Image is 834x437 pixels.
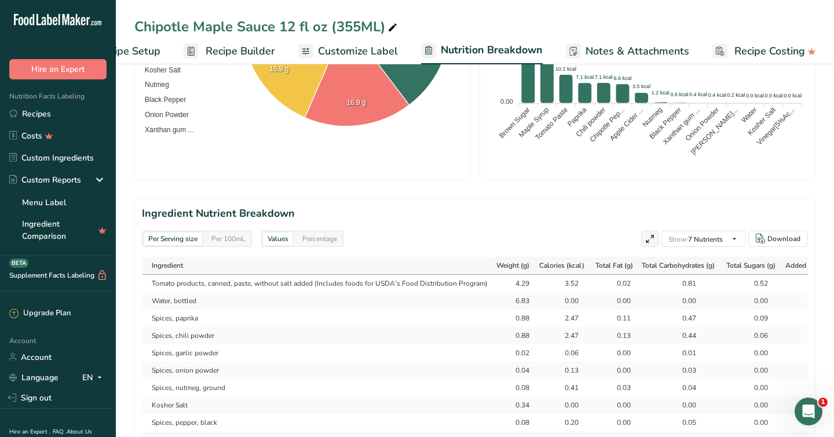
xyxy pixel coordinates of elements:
[298,38,398,64] a: Customize Label
[263,232,293,245] div: Values
[801,296,830,306] div: 0.00
[136,111,189,119] span: Onion Powder
[500,313,529,323] div: 0.88
[144,232,202,245] div: Per Serving size
[550,348,579,358] div: 0.06
[550,383,579,393] div: 0.41
[795,398,822,425] iframe: Intercom live chat
[641,105,664,129] tspan: Nutmeg
[500,278,529,289] div: 4.29
[667,348,696,358] div: 0.01
[689,105,740,156] tspan: [PERSON_NAME]...
[441,42,543,58] span: Nutrition Breakdown
[82,370,107,384] div: EN
[667,417,696,428] div: 0.05
[97,43,160,59] span: Recipe Setup
[667,313,696,323] div: 0.47
[740,105,758,124] tspan: Water
[739,400,768,410] div: 0.00
[9,174,81,186] div: Custom Reports
[602,417,631,428] div: 0.00
[667,278,696,289] div: 0.81
[575,105,608,139] tspan: Chili powder
[767,234,800,244] div: Download
[142,344,493,362] td: Spices, garlic powder
[608,105,645,143] tspan: Apple Cider ...
[818,398,828,407] span: 1
[152,260,183,271] span: Ingredient
[550,313,579,323] div: 2.47
[667,330,696,341] div: 0.44
[739,330,768,341] div: 0.06
[142,396,493,414] td: Kosher Salt
[746,105,777,137] tspan: Kosher Salt
[734,43,805,59] span: Recipe Costing
[496,260,529,271] span: Weight (g)
[142,362,493,379] td: Spices, onion powder
[566,38,689,64] a: Notes & Attachments
[667,296,696,306] div: 0.00
[136,81,169,89] span: Nutmeg
[142,292,493,309] td: Water, bottled
[298,232,342,245] div: Percentage
[9,428,50,436] a: Hire an Expert .
[136,96,186,104] span: Black Pepper
[550,330,579,341] div: 2.47
[739,313,768,323] div: 0.09
[602,330,631,341] div: 0.13
[661,105,702,146] tspan: Xanthan gum ...
[550,296,579,306] div: 0.00
[500,400,529,410] div: 0.34
[801,365,830,376] div: 0.00
[739,365,768,376] div: 0.00
[539,260,584,271] span: Calories (kcal)
[595,260,633,271] span: Total Fat (g)
[75,38,160,64] a: Recipe Setup
[206,43,275,59] span: Recipe Builder
[739,278,768,289] div: 0.52
[550,365,579,376] div: 0.13
[142,309,493,327] td: Spices, paprika
[801,313,830,323] div: 0.00
[500,365,529,376] div: 0.04
[739,417,768,428] div: 0.00
[421,37,543,65] a: Nutrition Breakdown
[9,367,58,388] a: Language
[602,365,631,376] div: 0.00
[142,275,493,292] td: Tomato products, canned, paste, without salt added (Includes foods for USDA's Food Distribution P...
[566,105,588,128] tspan: Paprika
[667,400,696,410] div: 0.00
[668,235,688,244] span: Show:
[602,348,631,358] div: 0.00
[498,105,532,140] tspan: Brown Sugar
[739,348,768,358] div: 0.00
[318,43,398,59] span: Customize Label
[602,313,631,323] div: 0.11
[755,105,796,147] tspan: Vinegar[5%Ac...
[602,383,631,393] div: 0.03
[500,98,513,105] tspan: 0.00
[726,260,776,271] span: Total Sugars (g)
[683,105,720,143] tspan: Onion Powder
[668,235,723,244] span: 7 Nutrients
[9,258,28,268] div: BETA
[142,379,493,396] td: Spices, nutmeg, ground
[9,59,107,79] button: Hire an Expert
[53,428,67,436] a: FAQ .
[667,383,696,393] div: 0.04
[184,38,275,64] a: Recipe Builder
[550,400,579,410] div: 0.00
[142,414,493,431] td: Spices, pepper, black
[500,417,529,428] div: 0.08
[801,278,830,289] div: 0.00
[588,105,626,144] tspan: Chipotle Pep...
[602,296,631,306] div: 0.00
[648,105,682,140] tspan: Black Pepper
[712,38,816,64] a: Recipe Costing
[9,308,71,319] div: Upgrade Plan
[667,365,696,376] div: 0.03
[500,296,529,306] div: 6.83
[500,330,529,341] div: 0.88
[517,105,551,139] tspan: Maple Syrup
[739,296,768,306] div: 0.00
